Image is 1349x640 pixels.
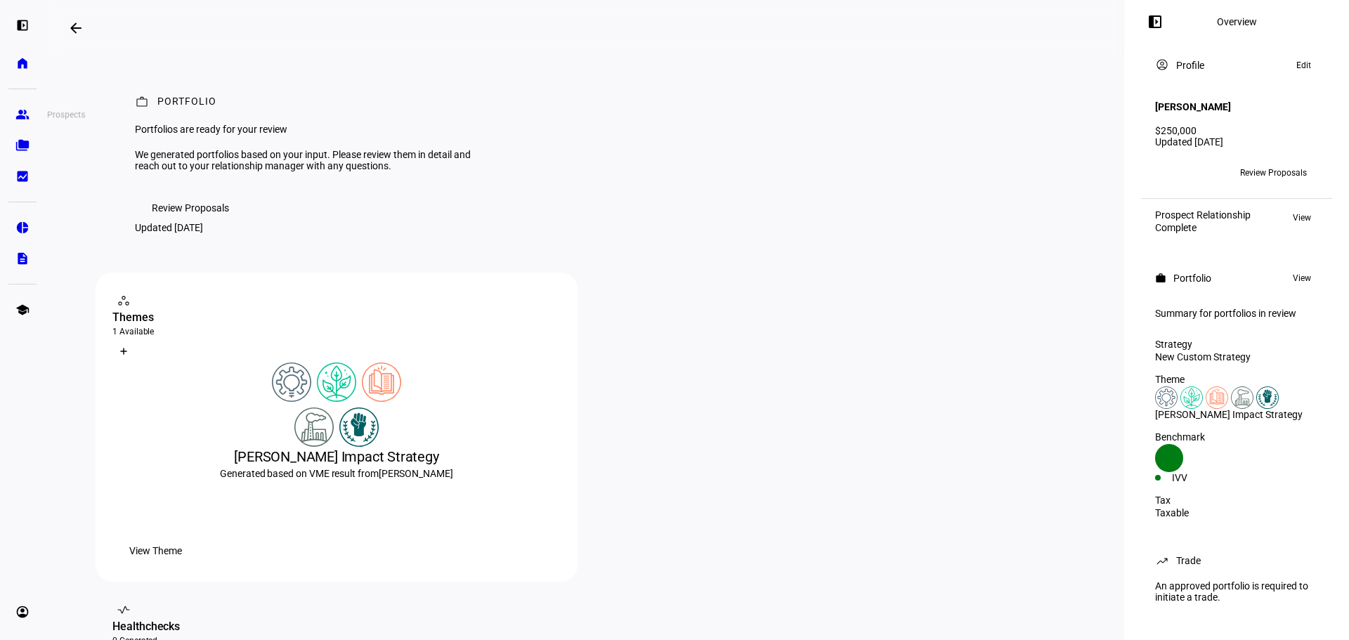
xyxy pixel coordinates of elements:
[1286,270,1318,287] button: View
[1172,472,1237,483] div: IVV
[1176,555,1201,566] div: Trade
[379,468,453,479] span: [PERSON_NAME]
[129,537,182,565] span: View Theme
[15,252,30,266] eth-mat-symbol: description
[112,618,561,635] div: Healthchecks
[1155,273,1166,284] mat-icon: work
[1147,13,1164,30] mat-icon: left_panel_open
[15,303,30,317] eth-mat-symbol: school
[1293,209,1311,226] span: View
[135,149,481,171] div: We generated portfolios based on your input. Please review them in detail and reach out to your r...
[1155,58,1169,72] mat-icon: account_circle
[1155,270,1318,287] eth-panel-overview-card-header: Portfolio
[362,363,401,402] img: education.colored.svg
[1155,374,1318,385] div: Theme
[1173,273,1211,284] div: Portfolio
[1155,507,1318,518] div: Taxable
[8,244,37,273] a: description
[8,131,37,159] a: folder_copy
[67,20,84,37] mat-icon: arrow_backwards
[1155,554,1169,568] mat-icon: trending_up
[8,49,37,77] a: home
[112,326,561,337] div: 1 Available
[135,222,203,233] div: Updated [DATE]
[317,363,356,402] img: climateChange.colored.svg
[117,294,131,308] mat-icon: workspaces
[117,603,131,617] mat-icon: vital_signs
[339,407,379,447] img: racialJustice.colored.svg
[112,309,561,326] div: Themes
[1155,339,1318,350] div: Strategy
[112,466,561,481] div: Generated based on VME result from
[152,194,229,222] span: Review Proposals
[42,106,98,123] div: Prospects
[135,194,246,222] button: Review Proposals
[1155,386,1178,409] img: financialStability.colored.svg
[135,124,481,135] div: Portfolios are ready for your review
[1147,575,1327,608] div: An approved portfolio is required to initiate a trade.
[1256,386,1279,409] img: racialJustice.colored.svg
[15,56,30,70] eth-mat-symbol: home
[15,605,30,619] eth-mat-symbol: account_circle
[1286,209,1318,226] button: View
[1155,222,1251,233] div: Complete
[1240,162,1307,184] span: Review Proposals
[157,96,216,110] div: Portfolio
[294,407,334,447] img: pollution.colored.svg
[112,537,199,565] button: View Theme
[1289,57,1318,74] button: Edit
[1182,168,1193,178] span: DY
[8,100,37,129] a: group
[272,363,311,402] img: financialStability.colored.svg
[1155,351,1318,363] div: New Custom Strategy
[15,169,30,183] eth-mat-symbol: bid_landscape
[8,162,37,190] a: bid_landscape
[8,214,37,242] a: pie_chart
[1155,308,1318,319] div: Summary for portfolios in review
[1155,125,1318,136] div: $250,000
[15,221,30,235] eth-mat-symbol: pie_chart
[1155,552,1318,569] eth-panel-overview-card-header: Trade
[1155,495,1318,506] div: Tax
[1206,386,1228,409] img: education.colored.svg
[112,447,561,466] div: [PERSON_NAME] Impact Strategy
[1229,162,1318,184] button: Review Proposals
[1180,386,1203,409] img: climateChange.colored.svg
[1155,431,1318,443] div: Benchmark
[1217,16,1257,27] div: Overview
[1296,57,1311,74] span: Edit
[1155,57,1318,74] eth-panel-overview-card-header: Profile
[1155,101,1231,112] h4: [PERSON_NAME]
[15,138,30,152] eth-mat-symbol: folder_copy
[1155,136,1318,148] div: Updated [DATE]
[15,18,30,32] eth-mat-symbol: left_panel_open
[1155,409,1318,420] div: [PERSON_NAME] Impact Strategy
[15,107,30,122] eth-mat-symbol: group
[1231,386,1253,409] img: pollution.colored.svg
[1293,270,1311,287] span: View
[1155,209,1251,221] div: Prospect Relationship
[135,95,149,109] mat-icon: work
[1176,60,1204,71] div: Profile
